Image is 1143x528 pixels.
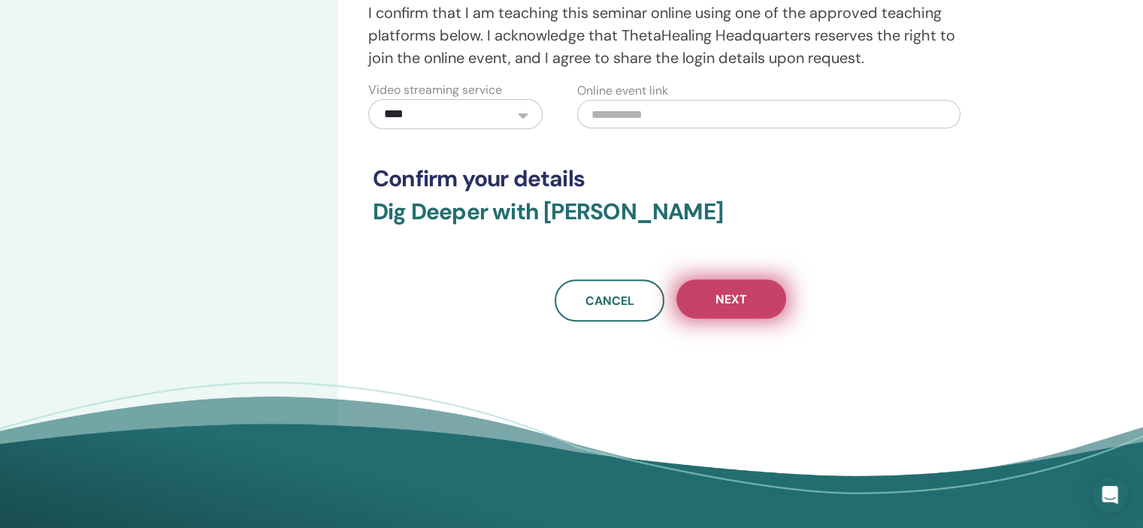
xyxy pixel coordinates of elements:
[555,279,664,321] a: Cancel
[368,2,972,69] p: I confirm that I am teaching this seminar online using one of the approved teaching platforms bel...
[585,293,634,309] span: Cancel
[373,198,968,243] h3: Dig Deeper with [PERSON_NAME]
[368,81,502,99] label: Video streaming service
[373,165,968,192] h3: Confirm your details
[1092,477,1128,513] div: Open Intercom Messenger
[676,279,786,318] button: Next
[715,291,747,307] span: Next
[577,82,668,100] label: Online event link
